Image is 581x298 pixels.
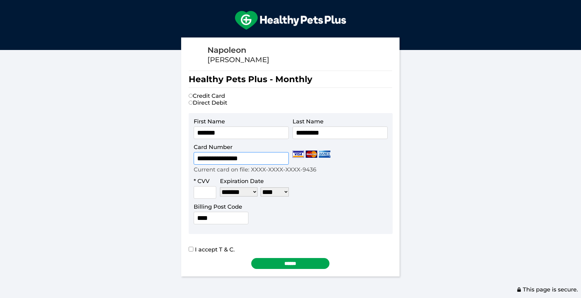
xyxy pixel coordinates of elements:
[306,151,317,158] img: Mastercard
[189,71,392,88] h1: Healthy Pets Plus - Monthly
[194,118,225,125] label: First Name
[189,246,235,253] label: I accept T & C.
[189,101,193,105] input: Direct Debit
[207,55,269,64] div: [PERSON_NAME]
[189,92,225,99] label: Credit Card
[194,166,316,173] p: Current card on file: XXXX-XXXX-XXXX-9436
[194,178,210,185] label: * CVV
[189,94,193,98] input: Credit Card
[194,203,242,210] label: Billing Post Code
[220,178,264,185] label: Expiration Date
[293,151,304,158] img: Visa
[517,286,578,293] span: This page is secure.
[189,247,193,251] input: I accept T & C.
[319,151,330,158] img: Amex
[293,118,324,125] label: Last Name
[189,99,227,106] label: Direct Debit
[194,144,232,151] label: Card Number
[207,45,269,55] div: Napoleon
